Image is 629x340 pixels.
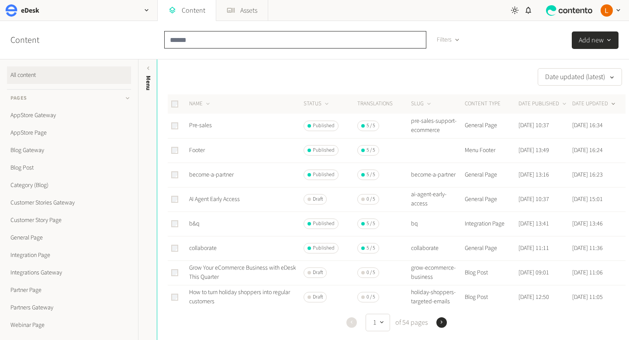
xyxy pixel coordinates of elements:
[304,100,330,108] button: STATUS
[430,31,467,49] button: Filters
[518,268,549,277] time: [DATE] 09:01
[518,100,568,108] button: DATE PUBLISHED
[7,66,131,84] a: All content
[572,146,603,155] time: [DATE] 16:24
[366,269,375,277] span: 0 / 5
[7,194,131,212] a: Customer Stories Gateway
[366,314,390,331] button: 1
[411,100,432,108] button: SLUG
[518,121,549,130] time: [DATE] 10:37
[538,68,622,86] button: Date updated (latest)
[572,293,603,302] time: [DATE] 11:05
[313,220,335,228] span: Published
[7,316,131,334] a: Webinar Page
[572,268,603,277] time: [DATE] 11:06
[572,244,603,253] time: [DATE] 11:36
[7,142,131,159] a: Blog Gateway
[313,293,323,301] span: Draft
[572,121,603,130] time: [DATE] 16:34
[411,163,464,187] td: become-a-partner
[313,122,335,130] span: Published
[366,171,375,179] span: 5 / 5
[464,114,518,138] td: General Page
[411,260,464,285] td: grow-ecommerce-business
[411,236,464,260] td: collaborate
[7,281,131,299] a: Partner Page
[464,187,518,212] td: General Page
[10,94,27,102] span: Pages
[518,244,549,253] time: [DATE] 11:11
[601,4,613,17] img: Laura Kane
[394,317,428,328] span: of 54 pages
[518,219,549,228] time: [DATE] 13:41
[144,76,153,90] span: Menu
[572,195,603,204] time: [DATE] 15:01
[189,219,200,228] a: b&q
[366,293,375,301] span: 0 / 5
[366,220,375,228] span: 5 / 5
[518,293,549,302] time: [DATE] 12:50
[189,121,212,130] a: Pre-sales
[5,4,17,17] img: eDesk
[189,244,217,253] a: collaborate
[366,146,375,154] span: 5 / 5
[411,114,464,138] td: pre-sales-support-ecommerce
[518,170,549,179] time: [DATE] 13:16
[518,195,549,204] time: [DATE] 10:37
[437,35,452,45] span: Filters
[7,246,131,264] a: Integration Page
[366,122,375,130] span: 5 / 5
[189,100,211,108] button: NAME
[411,187,464,212] td: ai-agent-early-access
[189,264,296,281] a: Grow Your eCommerce Business with eDesk This Quarter
[189,288,290,306] a: How to turn holiday shoppers into regular customers
[572,100,617,108] button: DATE UPDATED
[366,195,375,203] span: 0 / 5
[411,285,464,309] td: holiday-shoppers-targeted-emails
[464,138,518,163] td: Menu Footer
[313,146,335,154] span: Published
[411,212,464,236] td: bq
[464,212,518,236] td: Integration Page
[189,195,240,204] a: AI Agent Early Access
[189,146,205,155] a: Footer
[7,159,131,177] a: Blog Post
[7,264,131,281] a: Integrations Gateway
[572,170,603,179] time: [DATE] 16:23
[7,107,131,124] a: AppStore Gateway
[313,269,323,277] span: Draft
[10,34,59,47] h2: Content
[7,229,131,246] a: General Page
[7,124,131,142] a: AppStore Page
[464,236,518,260] td: General Page
[357,94,411,114] th: Translations
[464,94,518,114] th: CONTENT TYPE
[189,170,234,179] a: become-a-partner
[366,244,375,252] span: 5 / 5
[313,244,335,252] span: Published
[313,195,323,203] span: Draft
[7,299,131,316] a: Partners Gateway
[572,31,619,49] button: Add new
[7,177,131,194] a: Category (Blog)
[518,146,549,155] time: [DATE] 13:49
[313,171,335,179] span: Published
[464,163,518,187] td: General Page
[21,5,39,16] h2: eDesk
[572,219,603,228] time: [DATE] 13:46
[7,212,131,229] a: Customer Story Page
[464,260,518,285] td: Blog Post
[464,285,518,309] td: Blog Post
